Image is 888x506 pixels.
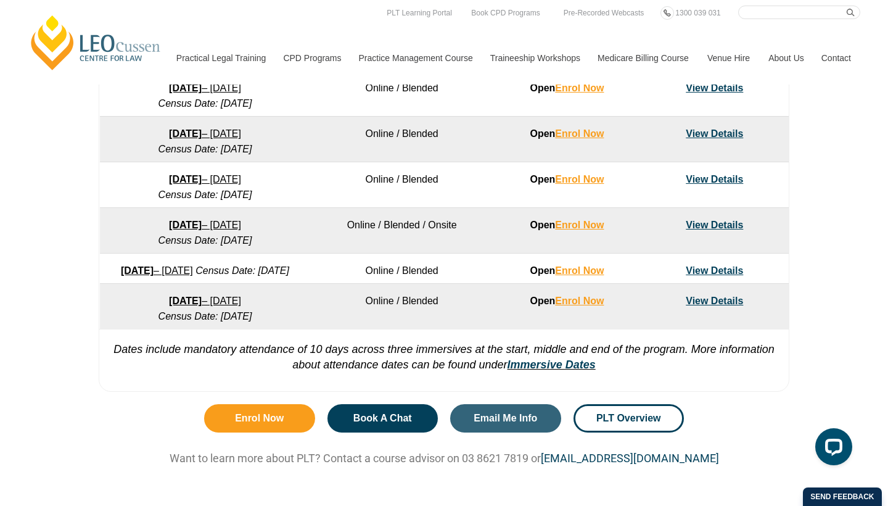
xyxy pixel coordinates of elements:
[759,31,812,85] a: About Us
[384,6,455,20] a: PLT Learning Portal
[474,413,537,423] span: Email Me Info
[310,117,493,162] td: Online / Blended
[169,220,241,230] a: [DATE]– [DATE]
[92,451,795,465] p: Want to learn more about PLT? Contact a course advisor on 03 8621 7819 or
[113,343,775,371] em: Dates include mandatory attendance of 10 days across three immersives at the start, middle and en...
[158,98,252,109] em: Census Date: [DATE]
[169,128,241,139] a: [DATE]– [DATE]
[686,174,743,185] a: View Details
[555,128,604,139] a: Enrol Now
[121,265,154,276] strong: [DATE]
[555,174,604,185] a: Enrol Now
[573,404,684,433] a: PLT Overview
[541,452,719,465] a: [EMAIL_ADDRESS][DOMAIN_NAME]
[195,265,289,276] em: Census Date: [DATE]
[450,404,561,433] a: Email Me Info
[310,284,493,330] td: Online / Blended
[158,235,252,246] em: Census Date: [DATE]
[698,31,759,85] a: Venue Hire
[310,162,493,208] td: Online / Blended
[555,83,604,93] a: Enrol Now
[310,71,493,117] td: Online / Blended
[686,220,743,230] a: View Details
[530,220,604,230] strong: Open
[169,83,202,93] strong: [DATE]
[169,174,241,185] a: [DATE]– [DATE]
[686,128,743,139] a: View Details
[555,296,604,306] a: Enrol Now
[686,265,743,276] a: View Details
[169,83,241,93] a: [DATE]– [DATE]
[672,6,723,20] a: 1300 039 031
[310,208,493,254] td: Online / Blended / Onsite
[530,265,604,276] strong: Open
[28,14,164,72] a: [PERSON_NAME] Centre for Law
[350,31,481,85] a: Practice Management Course
[158,189,252,200] em: Census Date: [DATE]
[596,413,661,423] span: PLT Overview
[169,296,202,306] strong: [DATE]
[805,423,857,475] iframe: LiveChat chat widget
[481,31,588,85] a: Traineeship Workshops
[327,404,438,433] a: Book A Chat
[530,174,604,185] strong: Open
[169,174,202,185] strong: [DATE]
[353,413,412,423] span: Book A Chat
[555,265,604,276] a: Enrol Now
[468,6,543,20] a: Book CPD Programs
[274,31,349,85] a: CPD Programs
[812,31,860,85] a: Contact
[530,296,604,306] strong: Open
[158,144,252,154] em: Census Date: [DATE]
[675,9,720,17] span: 1300 039 031
[158,311,252,321] em: Census Date: [DATE]
[167,31,274,85] a: Practical Legal Training
[169,128,202,139] strong: [DATE]
[530,128,604,139] strong: Open
[686,83,743,93] a: View Details
[530,83,604,93] strong: Open
[310,254,493,284] td: Online / Blended
[561,6,647,20] a: Pre-Recorded Webcasts
[204,404,315,433] a: Enrol Now
[555,220,604,230] a: Enrol Now
[686,296,743,306] a: View Details
[508,359,596,371] a: Immersive Dates
[235,413,284,423] span: Enrol Now
[169,296,241,306] a: [DATE]– [DATE]
[169,220,202,230] strong: [DATE]
[588,31,698,85] a: Medicare Billing Course
[121,265,193,276] a: [DATE]– [DATE]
